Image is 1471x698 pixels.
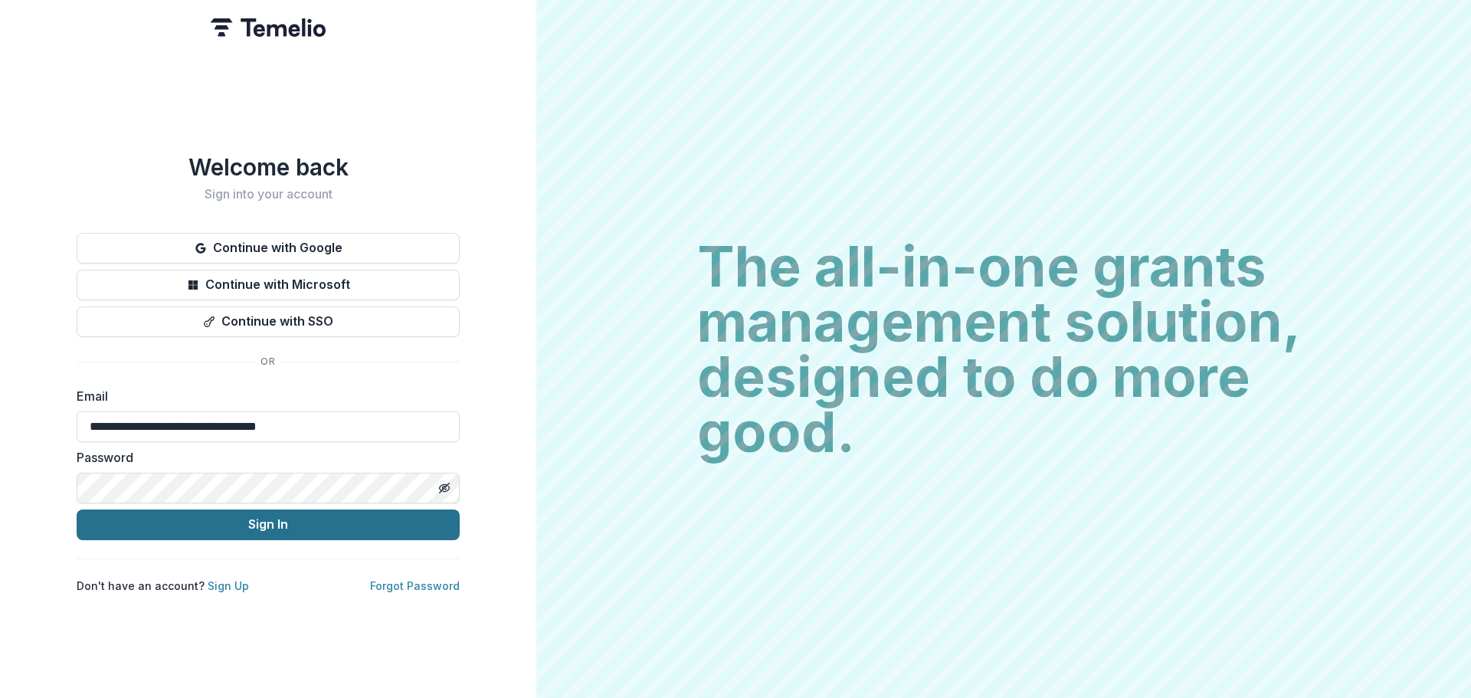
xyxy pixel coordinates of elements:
label: Password [77,448,450,467]
h1: Welcome back [77,153,460,181]
h2: Sign into your account [77,187,460,202]
button: Continue with Google [77,233,460,264]
a: Forgot Password [370,579,460,592]
p: Don't have an account? [77,578,249,594]
label: Email [77,387,450,405]
a: Sign Up [208,579,249,592]
button: Continue with SSO [77,306,460,337]
button: Sign In [77,510,460,540]
img: Temelio [211,18,326,37]
button: Toggle password visibility [432,476,457,500]
button: Continue with Microsoft [77,270,460,300]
